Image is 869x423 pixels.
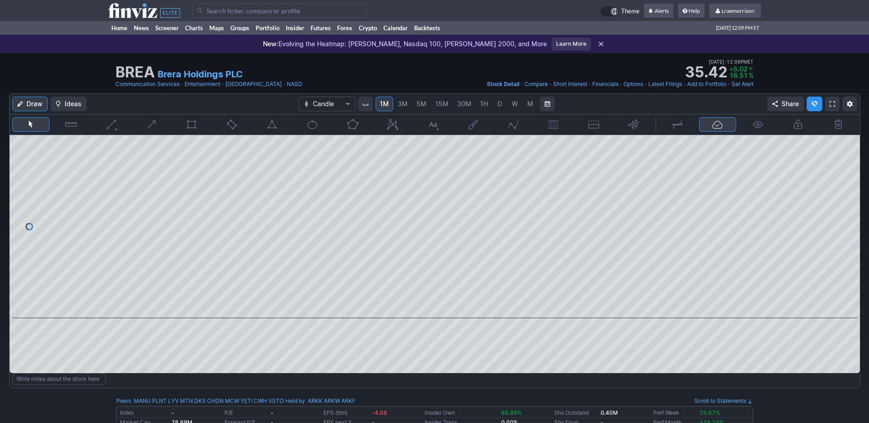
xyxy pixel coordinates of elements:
[411,21,443,35] a: Backtests
[394,97,412,111] a: 3M
[12,97,48,111] button: Draw
[431,97,453,111] a: 15M
[619,80,623,89] span: •
[694,397,753,404] a: Scroll to Statements
[221,80,224,89] span: •
[552,38,591,50] a: Learn More
[225,396,239,406] a: MCW
[358,97,373,111] button: Interval
[254,396,267,406] a: CWH
[454,117,492,132] button: Brush
[115,80,180,89] a: Communication Services
[732,80,754,89] a: Set Alert
[729,65,748,73] span: +5.02
[825,97,840,111] a: Fullscreen
[283,21,307,35] a: Insider
[27,99,43,108] span: Draw
[644,4,673,18] a: Alerts
[767,97,804,111] button: Share
[398,100,408,108] span: 3M
[131,21,152,35] a: News
[842,97,857,111] button: Chart Settings
[322,408,370,418] td: EPS (ttm)
[457,100,471,108] span: 30M
[213,117,251,132] button: Rotated rectangle
[779,117,817,132] button: Lock drawings
[263,39,547,49] p: Evolving the Heatmap: [PERSON_NAME], Nasdaq 100, [PERSON_NAME] 2000, and More
[253,117,291,132] button: Triangle
[648,80,682,89] a: Latest Filings
[527,100,533,108] span: M
[678,4,705,18] a: Help
[158,68,243,81] a: Brera Holdings PLC
[480,100,488,108] span: 1H
[721,7,754,14] span: Lraemorrison
[423,408,499,418] td: Insider Own
[192,3,366,18] input: Search
[553,80,587,89] a: Short Interest
[227,21,252,35] a: Groups
[271,409,273,416] b: -
[416,100,426,108] span: 5M
[287,80,302,89] a: NASD
[134,396,151,406] a: MANU
[108,21,131,35] a: Home
[687,80,727,89] a: Add to Portfolio
[724,58,727,66] span: •
[307,21,334,35] a: Futures
[520,80,524,89] span: •
[194,396,206,406] a: DKS
[341,396,355,406] a: ARKF
[435,100,448,108] span: 15M
[93,117,130,132] button: Line
[299,97,355,111] button: Chart Type
[294,117,331,132] button: Ellipse
[313,99,341,108] span: Candle
[592,80,618,89] a: Financials
[173,117,211,132] button: Rectangle
[727,80,731,89] span: •
[308,396,322,406] a: ARKK
[540,97,555,111] button: Range
[700,409,720,416] span: 26.67%
[380,21,411,35] a: Calendar
[376,97,393,111] a: 1M
[729,71,748,79] span: 16.51
[414,117,452,132] button: Text
[523,97,537,111] a: M
[782,99,799,108] span: Share
[116,397,131,404] a: Peers
[372,409,387,416] span: -4.08
[268,396,284,406] a: VSTO
[152,21,182,35] a: Screener
[133,117,170,132] button: Arrow
[820,117,857,132] button: Remove all autosaved drawings
[623,80,643,89] a: Options
[648,81,682,87] span: Latest Filings
[739,117,776,132] button: Hide drawings
[283,80,286,89] span: •
[52,117,90,132] button: Measure
[182,21,206,35] a: Charts
[535,117,572,132] button: Fibonacci retracements
[374,117,411,132] button: XABCD
[206,21,227,35] a: Maps
[116,396,284,406] div: :
[285,397,305,404] a: Held by
[716,21,759,35] span: [DATE] 12:09 PM ET
[495,117,532,132] button: Elliott waves
[600,6,639,16] a: Theme
[223,408,269,418] td: P/E
[180,396,193,406] a: MTN
[525,80,548,89] a: Compare
[380,100,389,108] span: 1M
[334,21,355,35] a: Forex
[615,117,653,132] button: Anchored VWAP
[65,99,82,108] span: Ideas
[324,396,340,406] a: ARKW
[512,100,518,108] span: W
[621,6,639,16] span: Theme
[487,81,519,87] span: Stock Detail
[807,97,822,111] button: Explore new features
[12,117,50,132] button: Mouse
